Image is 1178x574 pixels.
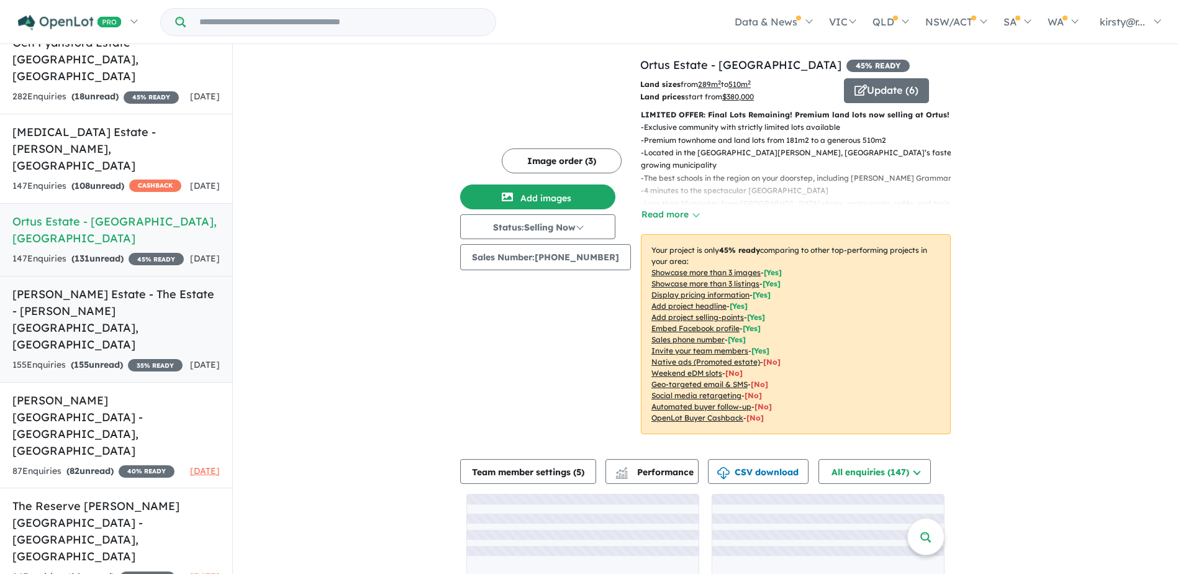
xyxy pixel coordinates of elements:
b: 45 % ready [719,245,760,255]
p: - The best schools in the region on your doorstep, including [PERSON_NAME] Grammar [641,172,961,184]
p: Your project is only comparing to other top-performing projects in your area: - - - - - - - - - -... [641,234,951,434]
span: 108 [75,180,90,191]
h5: [MEDICAL_DATA] Estate - [PERSON_NAME] , [GEOGRAPHIC_DATA] [12,124,220,174]
img: download icon [717,467,730,480]
span: [ Yes ] [751,346,769,355]
div: 87 Enquir ies [12,464,174,479]
u: $ 380,000 [722,92,754,101]
h5: Gen Fyansford Estate - [GEOGRAPHIC_DATA] , [GEOGRAPHIC_DATA] [12,34,220,84]
span: [ Yes ] [747,312,765,322]
span: [DATE] [190,253,220,264]
u: 510 m [728,80,751,89]
p: - Exclusive community with strictly limited lots available [641,121,961,134]
span: 131 [75,253,89,264]
u: Display pricing information [651,290,750,299]
strong: ( unread) [71,180,124,191]
span: [ Yes ] [764,268,782,277]
span: [ Yes ] [753,290,771,299]
button: Status:Selling Now [460,214,615,239]
button: Team member settings (5) [460,459,596,484]
span: [No] [763,357,781,367]
span: [No] [746,413,764,422]
u: Weekend eDM slots [651,368,722,378]
strong: ( unread) [71,91,119,102]
sup: 2 [718,79,721,86]
span: 82 [70,465,79,476]
span: CASHBACK [129,180,181,192]
button: Add images [460,184,615,209]
span: [No] [751,380,768,389]
button: Update (6) [844,78,929,103]
p: start from [640,91,835,103]
button: Sales Number:[PHONE_NUMBER] [460,244,631,270]
h5: Ortus Estate - [GEOGRAPHIC_DATA] , [GEOGRAPHIC_DATA] [12,213,220,247]
u: Add project headline [651,301,727,311]
u: OpenLot Buyer Cashback [651,413,743,422]
button: Image order (3) [502,148,622,173]
h5: The Reserve [PERSON_NAME][GEOGRAPHIC_DATA] - [GEOGRAPHIC_DATA] , [GEOGRAPHIC_DATA] [12,498,220,565]
b: Land sizes [640,80,681,89]
u: Embed Facebook profile [651,324,740,333]
strong: ( unread) [71,359,123,370]
p: LIMITED OFFER: Final Lots Remaining! Premium land lots now selling at Ortus! [641,109,951,121]
p: - 4 minutes to the spectacular [GEOGRAPHIC_DATA] [641,184,961,197]
p: - Located in the [GEOGRAPHIC_DATA][PERSON_NAME], [GEOGRAPHIC_DATA]’s fastest growing municipality [641,147,961,172]
u: Invite your team members [651,346,748,355]
u: Showcase more than 3 listings [651,279,759,288]
u: Native ads (Promoted estate) [651,357,760,367]
span: 45 % READY [846,60,910,72]
span: [ Yes ] [730,301,748,311]
span: 45 % READY [129,253,184,265]
b: Land prices [640,92,685,101]
div: 155 Enquir ies [12,358,183,373]
button: Read more [641,207,699,222]
span: 35 % READY [128,359,183,371]
span: kirsty@r... [1100,16,1145,28]
strong: ( unread) [71,253,124,264]
sup: 2 [748,79,751,86]
h5: [PERSON_NAME][GEOGRAPHIC_DATA] - [GEOGRAPHIC_DATA] , [GEOGRAPHIC_DATA] [12,392,220,459]
u: Geo-targeted email & SMS [651,380,748,389]
span: 40 % READY [119,465,174,478]
span: [DATE] [190,91,220,102]
p: from [640,78,835,91]
img: bar-chart.svg [615,471,628,479]
strong: ( unread) [66,465,114,476]
span: [No] [745,391,762,400]
div: 147 Enquir ies [12,252,184,266]
u: Automated buyer follow-up [651,402,751,411]
button: CSV download [708,459,809,484]
span: [ Yes ] [728,335,746,344]
u: Add project selling-points [651,312,744,322]
button: All enquiries (147) [818,459,931,484]
img: line-chart.svg [616,467,627,474]
span: 45 % READY [124,91,179,104]
u: Sales phone number [651,335,725,344]
span: 18 [75,91,84,102]
u: Social media retargeting [651,391,741,400]
span: [DATE] [190,465,220,476]
span: to [721,80,751,89]
button: Performance [605,459,699,484]
div: 282 Enquir ies [12,89,179,104]
span: [DATE] [190,180,220,191]
input: Try estate name, suburb, builder or developer [188,9,493,35]
u: 289 m [698,80,721,89]
a: Ortus Estate - [GEOGRAPHIC_DATA] [640,58,841,72]
h5: [PERSON_NAME] Estate - The Estate - [PERSON_NAME][GEOGRAPHIC_DATA] , [GEOGRAPHIC_DATA] [12,286,220,353]
span: [No] [725,368,743,378]
div: 147 Enquir ies [12,179,181,194]
p: - Less than 10 minutes from [GEOGRAPHIC_DATA] shops, restaurants, cafés, and train station [641,198,961,223]
p: - Premium townhome and land lots from 181m2 to a generous 510m2 [641,134,961,147]
span: [ Yes ] [743,324,761,333]
span: 5 [576,467,581,478]
span: [No] [754,402,772,411]
img: Openlot PRO Logo White [18,15,122,30]
span: Performance [617,467,694,478]
span: [ Yes ] [763,279,781,288]
span: 155 [74,359,89,370]
u: Showcase more than 3 images [651,268,761,277]
span: [DATE] [190,359,220,370]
